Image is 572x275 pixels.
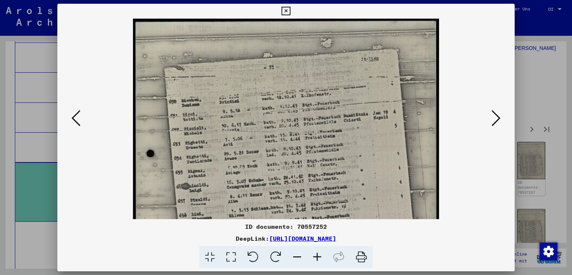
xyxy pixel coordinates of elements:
[540,243,557,260] img: Zustimmung ändern
[539,242,557,260] div: Zustimmung ändern
[269,235,336,242] a: [URL][DOMAIN_NAME]
[236,235,269,242] font: DeepLink:
[245,223,327,230] font: ID documento: 70557252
